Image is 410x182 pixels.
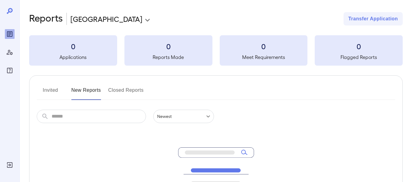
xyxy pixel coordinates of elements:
[220,53,308,61] h5: Meet Requirements
[5,29,15,39] div: Reports
[29,35,403,66] summary: 0Applications0Reports Made0Meet Requirements0Flagged Reports
[124,41,212,51] h3: 0
[220,41,308,51] h3: 0
[29,53,117,61] h5: Applications
[29,41,117,51] h3: 0
[124,53,212,61] h5: Reports Made
[108,85,144,100] button: Closed Reports
[5,160,15,170] div: Log Out
[5,47,15,57] div: Manage Users
[70,14,142,24] p: [GEOGRAPHIC_DATA]
[71,85,101,100] button: New Reports
[5,66,15,75] div: FAQ
[153,110,214,123] div: Newest
[315,41,403,51] h3: 0
[315,53,403,61] h5: Flagged Reports
[37,85,64,100] button: Invited
[29,12,63,26] h2: Reports
[344,12,403,26] button: Transfer Application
